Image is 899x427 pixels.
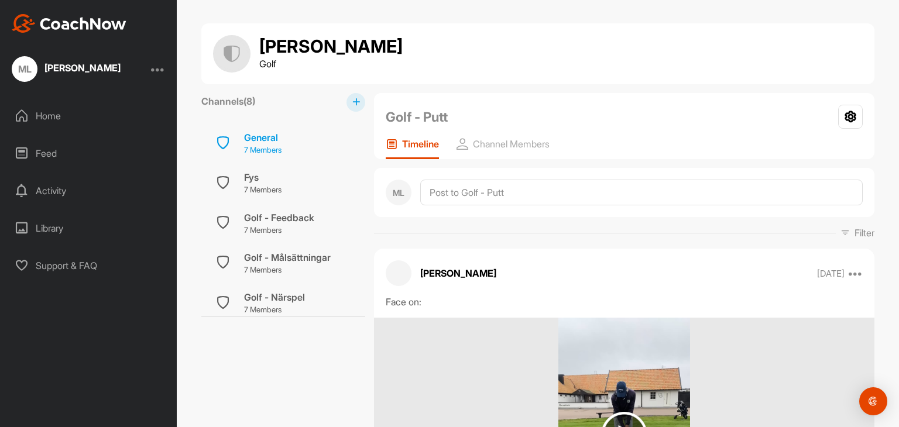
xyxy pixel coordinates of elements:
[386,295,863,309] div: Face on:
[6,176,171,205] div: Activity
[201,94,255,108] label: Channels ( 8 )
[386,107,448,127] h2: Golf - Putt
[6,213,171,243] div: Library
[420,266,496,280] p: [PERSON_NAME]
[6,139,171,168] div: Feed
[244,250,331,264] div: Golf - Målsättningar
[244,225,314,236] p: 7 Members
[402,138,439,150] p: Timeline
[6,251,171,280] div: Support & FAQ
[244,130,282,144] div: General
[386,180,411,205] div: ML
[473,138,550,150] p: Channel Members
[44,63,121,73] div: [PERSON_NAME]
[244,304,305,316] p: 7 Members
[244,290,305,304] div: Golf - Närspel
[244,211,314,225] div: Golf - Feedback
[213,35,251,73] img: group
[855,226,874,240] p: Filter
[12,14,126,33] img: CoachNow
[817,268,845,280] p: [DATE]
[244,264,331,276] p: 7 Members
[244,184,282,196] p: 7 Members
[244,144,282,156] p: 7 Members
[259,57,403,71] p: Golf
[244,170,282,184] div: Fys
[6,101,171,130] div: Home
[12,56,37,82] div: ML
[259,37,403,57] h1: [PERSON_NAME]
[859,387,887,415] div: Open Intercom Messenger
